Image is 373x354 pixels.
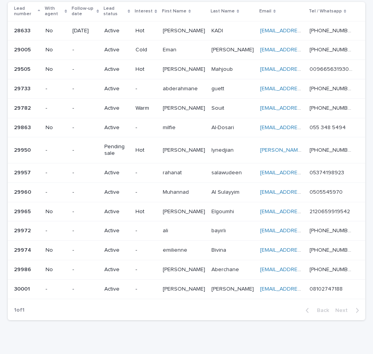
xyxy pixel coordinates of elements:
[211,26,225,34] p: KADI
[211,245,228,254] p: Bivina
[46,147,66,154] p: -
[104,189,129,196] p: Active
[72,286,98,293] p: -
[46,105,66,112] p: -
[310,84,354,92] p: [PHONE_NUMBER]
[72,124,98,131] p: -
[310,65,354,73] p: 00966563193063
[163,226,170,234] p: ali
[310,226,354,234] p: [PHONE_NUMBER]
[163,207,207,215] p: [PERSON_NAME]
[72,228,98,234] p: -
[72,247,98,254] p: -
[8,118,365,137] tr: 2986329863 No-Active-milfiemilfie Al-DosariAl-Dosari [EMAIL_ADDRESS][DOMAIN_NAME] ‭055 348 5494‬‭...
[211,284,255,293] p: [PERSON_NAME]
[46,209,66,215] p: No
[14,188,33,196] p: 29960
[46,28,66,34] p: No
[332,307,365,314] button: Next
[260,247,348,253] a: [EMAIL_ADDRESS][DOMAIN_NAME]
[104,247,129,254] p: Active
[104,86,129,92] p: Active
[14,65,32,73] p: 29505
[211,123,236,131] p: Al-Dosari
[163,284,207,293] p: [PERSON_NAME]
[211,145,235,154] p: Iynedjian
[14,45,32,53] p: 29005
[310,284,344,293] p: 08102747188
[310,245,354,254] p: [PHONE_NUMBER]
[14,84,32,92] p: 29733
[310,103,354,112] p: [PHONE_NUMBER]
[135,47,156,53] p: Cold
[46,266,66,273] p: No
[72,170,98,176] p: -
[14,26,32,34] p: 28633
[163,45,178,53] p: Eman
[135,28,156,34] p: Hot
[211,207,236,215] p: Elgoumhi
[163,168,183,176] p: rahanat
[46,86,66,92] p: -
[8,79,365,98] tr: 2973329733 --Active-abderahmaneabderahmane guettguett [EMAIL_ADDRESS][DOMAIN_NAME] [PHONE_NUMBER]...
[46,124,66,131] p: No
[72,266,98,273] p: -
[163,103,207,112] p: [PERSON_NAME]
[135,86,156,92] p: -
[310,26,354,34] p: [PHONE_NUMBER]
[260,105,348,111] a: [EMAIL_ADDRESS][DOMAIN_NAME]
[14,226,32,234] p: 29972
[135,228,156,234] p: -
[162,7,186,16] p: First Name
[260,209,348,214] a: [EMAIL_ADDRESS][DOMAIN_NAME]
[259,7,271,16] p: Email
[104,286,129,293] p: Active
[135,189,156,196] p: -
[135,147,156,154] p: Hot
[135,209,156,215] p: Hot
[8,163,365,182] tr: 2995729957 --Active-rahanatrahanat salawudeensalawudeen [EMAIL_ADDRESS][DOMAIN_NAME] 053741989230...
[8,202,365,221] tr: 2996529965 No-ActiveHot[PERSON_NAME][PERSON_NAME] ElgoumhiElgoumhi [EMAIL_ADDRESS][DOMAIN_NAME] 2...
[104,209,129,215] p: Active
[104,28,129,34] p: Active
[46,189,66,196] p: -
[45,4,62,19] p: With agent
[72,189,98,196] p: -
[104,170,129,176] p: Active
[104,144,129,157] p: Pending sale
[46,228,66,234] p: -
[163,145,207,154] p: Alexan Agatino
[211,168,243,176] p: salawudeen
[72,209,98,215] p: -
[211,265,241,273] p: Aberchane
[8,279,365,299] tr: 3000130001 --Active-[PERSON_NAME][PERSON_NAME] [PERSON_NAME][PERSON_NAME] [EMAIL_ADDRESS][DOMAIN_...
[260,228,348,233] a: [EMAIL_ADDRESS][DOMAIN_NAME]
[310,145,354,154] p: [PHONE_NUMBER]
[211,7,235,16] p: Last Name
[72,4,95,19] p: Follow-up date
[8,260,365,279] tr: 2998629986 No-Active-[PERSON_NAME][PERSON_NAME] AberchaneAberchane [EMAIL_ADDRESS][DOMAIN_NAME] [...
[310,168,346,176] p: 05374198923
[335,308,352,313] span: Next
[163,188,190,196] p: Muhannad
[14,207,32,215] p: 29965
[8,40,365,60] tr: 2900529005 No-ActiveColdEmanEman [PERSON_NAME][PERSON_NAME] [EMAIL_ADDRESS][PERSON_NAME][DOMAIN_N...
[8,21,365,40] tr: 2863328633 No[DATE]ActiveHot[PERSON_NAME][PERSON_NAME] KADIKADI [EMAIL_ADDRESS][DOMAIN_NAME] [PHO...
[211,188,241,196] p: Al Sulayyim
[46,247,66,254] p: No
[8,221,365,241] tr: 2997229972 --Active-aliali bayırlıbayırlı [EMAIL_ADDRESS][DOMAIN_NAME] [PHONE_NUMBER][PHONE_NUMBER]
[14,145,32,154] p: 29950
[72,66,98,73] p: -
[211,103,226,112] p: Souit
[104,228,129,234] p: Active
[14,123,32,131] p: 29863
[104,47,129,53] p: Active
[260,28,348,33] a: [EMAIL_ADDRESS][DOMAIN_NAME]
[8,182,365,202] tr: 2996029960 --Active-MuhannadMuhannad Al SulayyimAl Sulayyim [EMAIL_ADDRESS][DOMAIN_NAME] 05055459...
[310,207,352,215] p: 2120659919542
[135,170,156,176] p: -
[260,125,348,130] a: [EMAIL_ADDRESS][DOMAIN_NAME]
[135,266,156,273] p: -
[135,286,156,293] p: -
[72,147,98,154] p: -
